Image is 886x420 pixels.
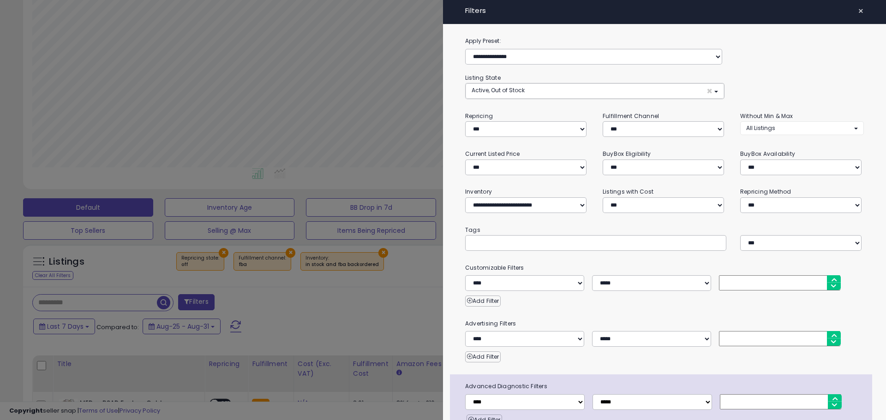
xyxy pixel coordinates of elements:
[465,351,501,362] button: Add Filter
[603,188,653,195] small: Listings with Cost
[858,5,864,18] span: ×
[458,263,871,273] small: Customizable Filters
[465,74,501,82] small: Listing State
[465,188,492,195] small: Inventory
[740,121,864,135] button: All Listings
[465,296,501,307] button: Add Filter
[458,36,871,46] label: Apply Preset:
[740,150,795,158] small: BuyBox Availability
[603,150,651,158] small: BuyBox Eligibility
[458,225,871,235] small: Tags
[603,112,659,120] small: Fulfillment Channel
[472,86,525,94] span: Active, Out of Stock
[458,319,871,329] small: Advertising Filters
[466,83,724,99] button: Active, Out of Stock ×
[740,112,793,120] small: Without Min & Max
[465,150,520,158] small: Current Listed Price
[740,188,791,195] small: Repricing Method
[746,124,775,132] span: All Listings
[706,86,712,96] span: ×
[854,5,868,18] button: ×
[465,112,493,120] small: Repricing
[458,381,872,391] span: Advanced Diagnostic Filters
[465,7,864,15] h4: Filters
